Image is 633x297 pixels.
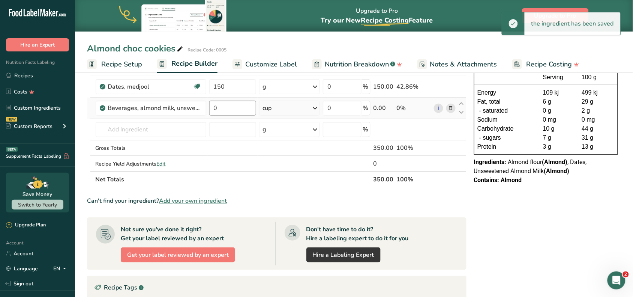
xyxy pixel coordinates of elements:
[262,125,266,134] div: g
[373,104,394,113] div: 0.00
[525,12,621,35] div: the ingredient has been saved
[108,82,193,91] div: Dates, medjool
[306,247,381,262] a: Hire a Labeling Expert
[543,142,576,151] div: 3 g
[6,222,46,229] div: Upgrade Plan
[87,56,142,73] a: Recipe Setup
[434,104,443,113] a: i
[582,106,615,115] div: 2 g
[477,97,501,106] span: Fat, total
[94,171,372,187] th: Net Totals
[397,143,431,152] div: 100%
[372,171,395,187] th: 350.00
[543,124,576,133] div: 10 g
[395,171,432,187] th: 100%
[373,82,394,91] div: 150.00
[245,59,297,69] span: Customize Label
[623,271,629,277] span: 2
[543,88,576,97] div: 109 kj
[582,133,615,142] div: 31 g
[159,196,227,205] span: Add your own ingredient
[312,56,402,73] a: Nutrition Breakdown
[18,201,57,208] span: Switch to Yearly
[187,47,226,53] div: Recipe Code: 0005
[53,264,69,273] div: EN
[526,59,572,69] span: Recipe Costing
[582,115,615,124] div: 0 mg
[373,143,394,152] div: 350.00
[543,106,576,115] div: 0 g
[477,88,496,97] span: Energy
[483,133,501,142] span: sugars
[417,56,497,73] a: Notes & Attachments
[306,225,409,243] div: Don't have time to do it? Hire a labeling expert to do it for you
[397,82,431,91] div: 42.86%
[542,158,568,166] b: (Almond)
[477,124,514,133] span: Carbohydrate
[101,59,142,69] span: Recipe Setup
[23,190,52,198] div: Save Money
[6,262,38,275] a: Language
[543,97,576,106] div: 6 g
[477,133,483,142] div: -
[6,122,52,130] div: Custom Reports
[96,144,206,152] div: Gross Totals
[96,160,206,168] div: Recipe Yield Adjustments
[157,160,166,167] span: Edit
[582,88,615,97] div: 499 kj
[6,117,17,122] div: NEW
[87,196,466,205] div: Can't find your ingredient?
[157,55,217,73] a: Recipe Builder
[321,0,433,32] div: Upgrade to Pro
[474,158,587,175] span: Almond flour , Dates, Unsweetened Almond Milk
[127,250,229,259] span: Get your label reviewed by an expert
[582,97,615,106] div: 29 g
[474,176,618,185] div: Contains: Almond
[262,82,266,91] div: g
[477,115,498,124] span: Sodium
[607,271,625,289] iframe: Intercom live chat
[522,8,589,23] button: Upgrade to Pro
[262,104,272,113] div: cup
[171,59,217,69] span: Recipe Builder
[232,56,297,73] a: Customize Label
[96,122,206,137] input: Add Ingredient
[430,59,497,69] span: Notes & Attachments
[6,147,18,152] div: BETA
[512,56,579,73] a: Recipe Costing
[325,59,389,69] span: Nutrition Breakdown
[87,42,184,55] div: Almond choc cookies
[12,200,63,210] button: Switch to Yearly
[108,104,202,113] div: Beverages, almond milk, unsweetened, shelf stable
[6,38,69,51] button: Hire an Expert
[121,247,235,262] button: Get your label reviewed by an expert
[477,142,496,151] span: Protein
[477,106,483,115] div: -
[361,16,409,25] span: Recipe Costing
[321,16,433,25] span: Try our New Feature
[544,167,570,175] b: (Almond)
[543,133,576,142] div: 7 g
[121,225,224,243] div: Not sure you've done it right? Get your label reviewed by an expert
[373,159,394,168] div: 0
[474,158,507,166] span: Ingredients:
[582,142,615,151] div: 13 g
[397,104,431,113] div: 0%
[534,11,576,20] span: Upgrade to Pro
[483,106,508,115] span: saturated
[582,124,615,133] div: 44 g
[543,115,576,124] div: 0 mg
